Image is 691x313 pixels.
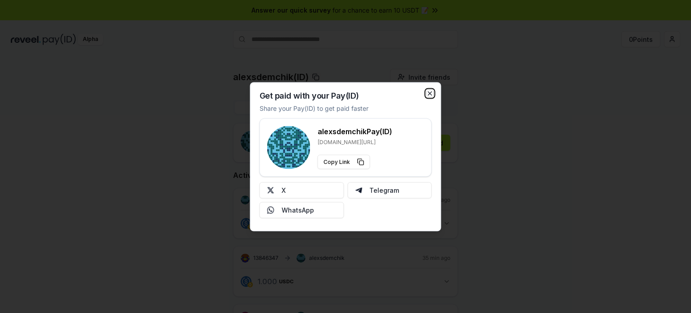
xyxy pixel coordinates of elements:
h3: alexsdemchik Pay(ID) [318,126,392,136]
button: WhatsApp [260,202,344,218]
p: Share your Pay(ID) to get paid faster [260,103,368,113]
img: Whatsapp [267,206,274,213]
button: Telegram [347,182,432,198]
button: X [260,182,344,198]
h2: Get paid with your Pay(ID) [260,91,359,100]
button: Copy Link [318,154,370,169]
img: X [267,186,274,194]
p: [DOMAIN_NAME][URL] [318,138,392,145]
img: Telegram [355,186,362,194]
